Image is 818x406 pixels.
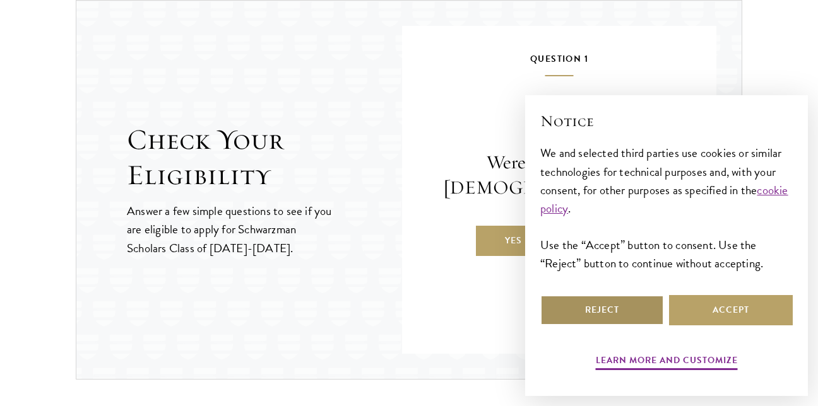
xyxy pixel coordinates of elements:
h2: Check Your Eligibility [127,122,402,193]
h2: Notice [540,110,793,132]
button: Accept [669,295,793,325]
h5: Question 1 [440,51,679,76]
p: Were you born after [DEMOGRAPHIC_DATA]? [440,150,679,200]
label: Yes [476,226,552,256]
a: cookie policy [540,181,788,217]
button: Reject [540,295,664,325]
div: We and selected third parties use cookies or similar technologies for technical purposes and, wit... [540,144,793,272]
button: Learn more and customize [596,352,738,372]
p: Answer a few simple questions to see if you are eligible to apply for Schwarzman Scholars Class o... [127,202,333,257]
